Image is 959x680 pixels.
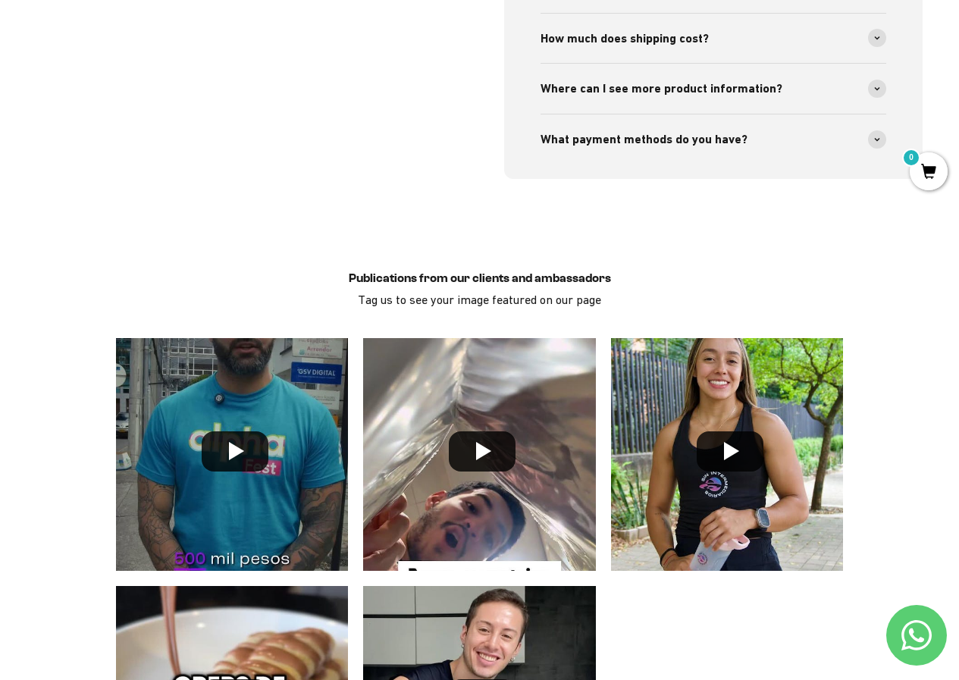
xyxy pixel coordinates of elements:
font: Where can I see more product information? [541,81,782,96]
font: 0 [909,153,914,161]
a: 0 [910,165,948,181]
summary: Where can I see more product information? [541,64,887,114]
font: Tag us to see your image featured on our page [358,293,601,306]
img: User picture [356,331,603,578]
summary: How much does shipping cost? [541,14,887,64]
summary: What payment methods do you have? [541,114,887,165]
font: Publications from our clients and ambassadors [349,271,611,285]
img: User picture [108,331,356,578]
img: User picture [603,331,851,578]
font: How much does shipping cost? [541,31,709,45]
font: What payment methods do you have? [541,132,747,146]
